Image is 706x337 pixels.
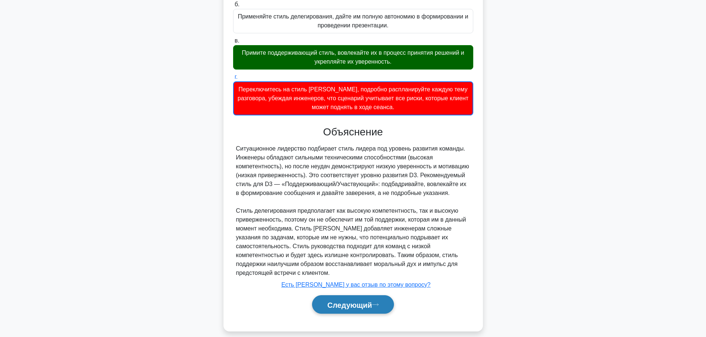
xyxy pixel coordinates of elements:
[235,74,238,80] font: г.
[312,295,394,314] button: Следующий
[281,282,430,288] a: Есть [PERSON_NAME] у вас отзыв по этому вопросу?
[238,86,468,110] font: Переключитесь на стиль [PERSON_NAME], подробно распланируйте каждую тему разговора, убеждая инжен...
[236,208,466,276] font: Стиль делегирования предполагает как высокую компетентность, так и высокую приверженность, поэтом...
[235,1,240,7] font: б.
[236,145,469,196] font: Ситуационное лидерство подбирает стиль лидера под уровень развития команды. Инженеры обладают сил...
[327,301,372,309] font: Следующий
[323,126,383,138] font: Объяснение
[235,37,239,44] font: в.
[242,50,464,65] font: Примите поддерживающий стиль, вовлекайте их в процесс принятия решений и укрепляйте их уверенность.
[238,13,468,28] font: Применяйте стиль делегирования, дайте им полную автономию в формировании и проведении презентации.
